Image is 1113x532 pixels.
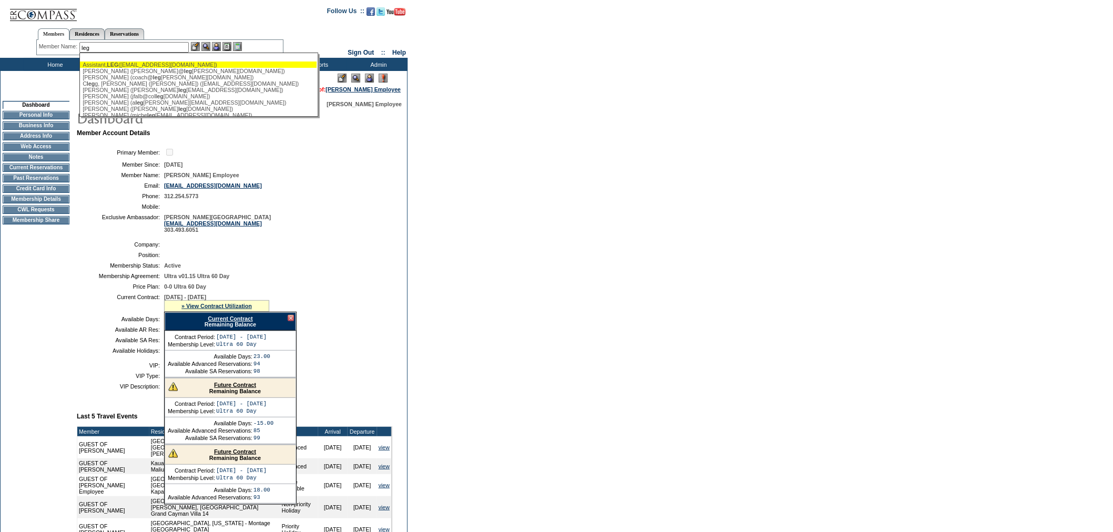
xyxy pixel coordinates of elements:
[81,347,160,354] td: Available Holidays:
[81,203,160,210] td: Mobile:
[81,326,160,333] td: Available AR Res:
[318,436,348,458] td: [DATE]
[81,252,160,258] td: Position:
[348,496,377,518] td: [DATE]
[3,121,69,130] td: Business Info
[164,220,262,227] a: [EMAIL_ADDRESS][DOMAIN_NAME]
[83,68,314,74] div: [PERSON_NAME] ([PERSON_NAME]@ [PERSON_NAME][DOMAIN_NAME])
[216,408,267,414] td: Ultra 60 Day
[201,42,210,51] img: View
[147,112,155,118] span: leg
[83,99,314,106] div: [PERSON_NAME] (a [PERSON_NAME][EMAIL_ADDRESS][DOMAIN_NAME])
[392,49,406,56] a: Help
[181,303,252,309] a: » View Contract Utilization
[164,273,229,279] span: Ultra v01.15 Ultra 60 Day
[77,413,137,420] b: Last 5 Travel Events
[387,8,406,16] img: Subscribe to our YouTube Channel
[3,163,69,172] td: Current Reservations
[83,74,314,80] div: [PERSON_NAME] (coach@ [PERSON_NAME][DOMAIN_NAME])
[381,49,386,56] span: ::
[254,368,270,374] td: 98
[168,382,178,391] img: There are insufficient days and/or tokens to cover this reservation
[347,58,408,71] td: Admin
[81,214,160,233] td: Exclusive Ambassador:
[254,361,270,367] td: 94
[153,74,161,80] span: leg
[377,11,385,17] a: Follow us on Twitter
[81,193,160,199] td: Phone:
[280,496,318,518] td: Non-priority Holiday
[3,153,69,161] td: Notes
[214,448,256,455] a: Future Contract
[83,80,314,87] div: C g, [PERSON_NAME] ([PERSON_NAME]) ([EMAIL_ADDRESS][DOMAIN_NAME])
[3,195,69,203] td: Membership Details
[165,378,296,398] div: Remaining Balance
[178,106,186,112] span: leg
[77,436,149,458] td: GUEST OF [PERSON_NAME]
[280,436,318,458] td: Advanced
[168,368,252,374] td: Available SA Reservations:
[165,312,296,331] div: Remaining Balance
[24,58,84,71] td: Home
[81,262,160,269] td: Membership Status:
[81,373,160,379] td: VIP Type:
[83,62,314,68] div: Assistant, ([EMAIL_ADDRESS][DOMAIN_NAME])
[149,427,280,436] td: Residence
[81,241,160,248] td: Company:
[184,68,192,74] span: leg
[379,504,390,510] a: view
[318,458,348,474] td: [DATE]
[216,475,267,481] td: Ultra 60 Day
[338,74,347,83] img: Edit Mode
[149,458,280,474] td: Kaua'i, [US_STATE] - Timbers Kaua'i Maliula 2307
[168,408,215,414] td: Membership Level:
[168,401,215,407] td: Contract Period:
[254,420,274,426] td: -15.00
[379,463,390,469] a: view
[69,28,105,39] a: Residences
[81,161,160,168] td: Member Since:
[39,42,79,51] div: Member Name:
[164,294,206,300] span: [DATE] - [DATE]
[326,86,401,93] a: [PERSON_NAME] Employee
[3,206,69,214] td: CWL Requests
[318,474,348,496] td: [DATE]
[351,74,360,83] img: View Mode
[107,62,118,68] span: LEG
[3,132,69,140] td: Address Info
[365,74,374,83] img: Impersonate
[168,420,252,426] td: Available Days:
[387,11,406,17] a: Subscribe to our YouTube Channel
[77,458,149,474] td: GUEST OF [PERSON_NAME]
[216,467,267,474] td: [DATE] - [DATE]
[280,427,318,436] td: Type
[83,93,314,99] div: [PERSON_NAME] (jfalb@col [DOMAIN_NAME])
[87,80,95,87] span: leg
[168,334,215,340] td: Contract Period:
[3,174,69,182] td: Past Reservations
[81,283,160,290] td: Price Plan:
[164,262,181,269] span: Active
[81,273,160,279] td: Membership Agreement:
[348,427,377,436] td: Departure
[168,341,215,347] td: Membership Level:
[377,7,385,16] img: Follow us on Twitter
[252,86,401,93] span: You are acting on behalf of:
[379,444,390,451] a: view
[77,129,150,137] b: Member Account Details
[222,42,231,51] img: Reservations
[3,185,69,193] td: Credit Card Info
[77,474,149,496] td: GUEST OF [PERSON_NAME] Employee
[83,112,314,118] div: [PERSON_NAME] (miche [EMAIL_ADDRESS][DOMAIN_NAME])
[164,214,271,233] span: [PERSON_NAME][GEOGRAPHIC_DATA] 303.493.6051
[81,316,160,322] td: Available Days:
[105,28,144,39] a: Reservations
[164,283,206,290] span: 0-0 Ultra 60 Day
[3,101,69,109] td: Dashboard
[348,49,374,56] a: Sign Out
[76,107,287,128] img: pgTtlDashboard.gif
[327,101,402,107] span: [PERSON_NAME] Employee
[233,42,242,51] img: b_calculator.gif
[155,93,163,99] span: leg
[165,445,296,465] div: Remaining Balance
